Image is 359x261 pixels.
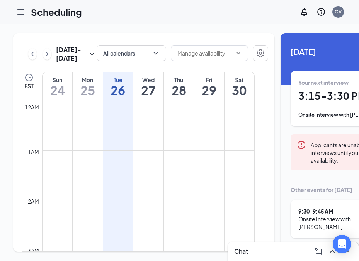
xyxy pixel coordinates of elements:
[314,247,323,256] svg: ComposeMessage
[312,245,325,258] button: ComposeMessage
[164,72,194,101] a: August 28, 2025
[234,247,248,256] h3: Chat
[87,49,97,59] svg: SmallChevronDown
[235,50,242,56] svg: ChevronDown
[225,76,254,84] div: Sat
[43,72,72,101] a: August 24, 2025
[299,7,309,17] svg: Notifications
[333,235,351,253] div: Open Intercom Messenger
[29,49,36,59] svg: ChevronLeft
[225,84,254,97] h1: 30
[194,72,224,101] a: August 29, 2025
[133,72,163,101] a: August 27, 2025
[26,197,41,205] div: 2am
[133,84,163,97] h1: 27
[56,45,87,62] h3: [DATE] - [DATE]
[43,84,72,97] h1: 24
[24,73,34,82] svg: Clock
[164,84,194,97] h1: 28
[164,76,194,84] div: Thu
[43,49,51,59] svg: ChevronRight
[328,247,337,256] svg: ChevronUp
[31,5,82,19] h1: Scheduling
[253,45,268,61] button: Settings
[133,76,163,84] div: Wed
[26,246,41,255] div: 3am
[28,48,37,60] button: ChevronLeft
[97,45,166,61] button: All calendarsChevronDown
[26,148,41,156] div: 1am
[256,49,265,58] svg: Settings
[103,84,133,97] h1: 26
[253,45,268,62] a: Settings
[335,8,342,15] div: GV
[24,82,34,90] span: EST
[316,7,326,17] svg: QuestionInfo
[43,48,51,60] button: ChevronRight
[152,49,160,57] svg: ChevronDown
[23,103,41,111] div: 12am
[43,76,72,84] div: Sun
[16,7,26,17] svg: Hamburger
[73,84,103,97] h1: 25
[73,72,103,101] a: August 25, 2025
[297,140,306,150] svg: Error
[73,76,103,84] div: Mon
[225,72,254,101] a: August 30, 2025
[326,245,339,258] button: ChevronUp
[103,76,133,84] div: Tue
[103,72,133,101] a: August 26, 2025
[194,76,224,84] div: Fri
[194,84,224,97] h1: 29
[177,49,232,57] input: Manage availability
